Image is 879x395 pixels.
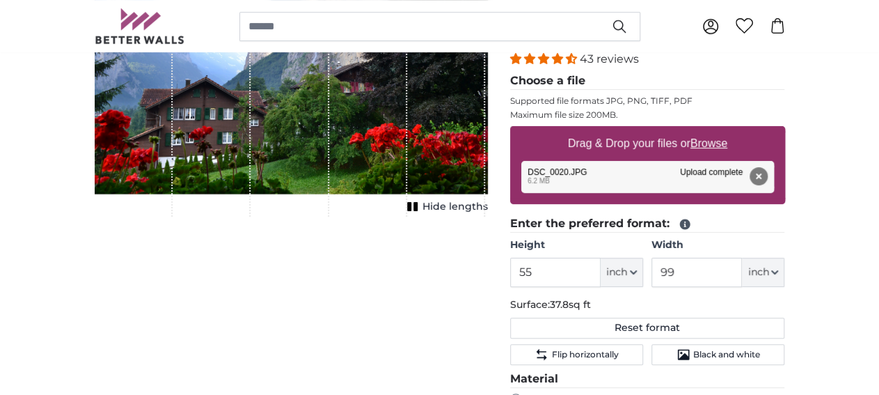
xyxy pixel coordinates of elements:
button: Reset format [510,318,785,339]
button: inch [742,258,784,287]
button: inch [601,258,643,287]
button: Black and white [651,344,784,365]
label: Height [510,238,643,252]
span: Flip horizontally [551,349,618,360]
img: Betterwalls [95,8,185,44]
legend: Choose a file [510,72,785,90]
span: Black and white [693,349,760,360]
p: Surface: [510,298,785,312]
p: Supported file formats JPG, PNG, TIFF, PDF [510,95,785,107]
p: Maximum file size 200MB. [510,109,785,121]
legend: Material [510,371,785,388]
label: Drag & Drop your files or [562,130,732,157]
legend: Enter the preferred format: [510,215,785,233]
span: inch [747,265,768,279]
label: Width [651,238,784,252]
u: Browse [690,137,727,149]
span: 43 reviews [580,52,639,65]
span: 37.8sq ft [550,298,591,311]
button: Flip horizontally [510,344,643,365]
span: 4.40 stars [510,52,580,65]
span: inch [606,265,627,279]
